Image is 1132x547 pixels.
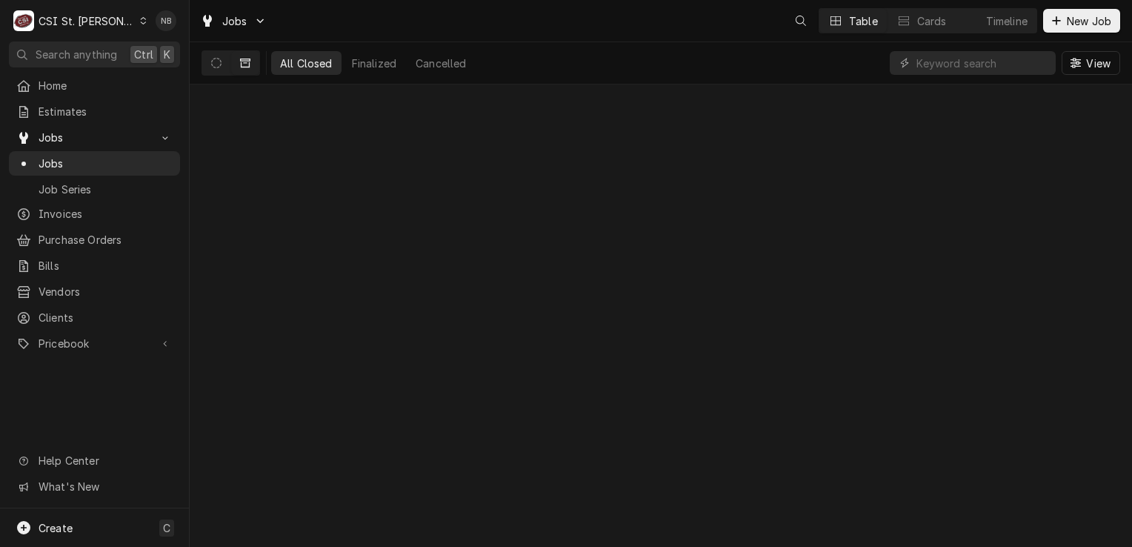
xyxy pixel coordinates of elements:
[917,13,947,29] div: Cards
[9,448,180,473] a: Go to Help Center
[39,78,173,93] span: Home
[9,253,180,278] a: Bills
[9,99,180,124] a: Estimates
[39,258,173,273] span: Bills
[9,331,180,356] a: Go to Pricebook
[9,279,180,304] a: Vendors
[9,202,180,226] a: Invoices
[1062,51,1120,75] button: View
[134,47,153,62] span: Ctrl
[39,130,150,145] span: Jobs
[9,73,180,98] a: Home
[986,13,1028,29] div: Timeline
[9,305,180,330] a: Clients
[156,10,176,31] div: Nick Badolato's Avatar
[1083,56,1113,71] span: View
[39,232,173,248] span: Purchase Orders
[916,51,1048,75] input: Keyword search
[39,336,150,351] span: Pricebook
[9,42,180,67] button: Search anythingCtrlK
[39,206,173,222] span: Invoices
[39,284,173,299] span: Vendors
[352,56,396,71] div: Finalized
[9,151,180,176] a: Jobs
[194,9,273,33] a: Go to Jobs
[39,479,171,494] span: What's New
[416,56,466,71] div: Cancelled
[163,520,170,536] span: C
[39,156,173,171] span: Jobs
[222,13,247,29] span: Jobs
[156,10,176,31] div: NB
[36,47,117,62] span: Search anything
[9,125,180,150] a: Go to Jobs
[9,474,180,499] a: Go to What's New
[13,10,34,31] div: CSI St. Louis's Avatar
[1064,13,1114,29] span: New Job
[39,522,73,534] span: Create
[280,56,333,71] div: All Closed
[13,10,34,31] div: C
[39,310,173,325] span: Clients
[164,47,170,62] span: K
[39,13,135,29] div: CSI St. [PERSON_NAME]
[849,13,878,29] div: Table
[39,182,173,197] span: Job Series
[39,453,171,468] span: Help Center
[1043,9,1120,33] button: New Job
[789,9,813,33] button: Open search
[39,104,173,119] span: Estimates
[9,177,180,202] a: Job Series
[9,228,180,252] a: Purchase Orders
